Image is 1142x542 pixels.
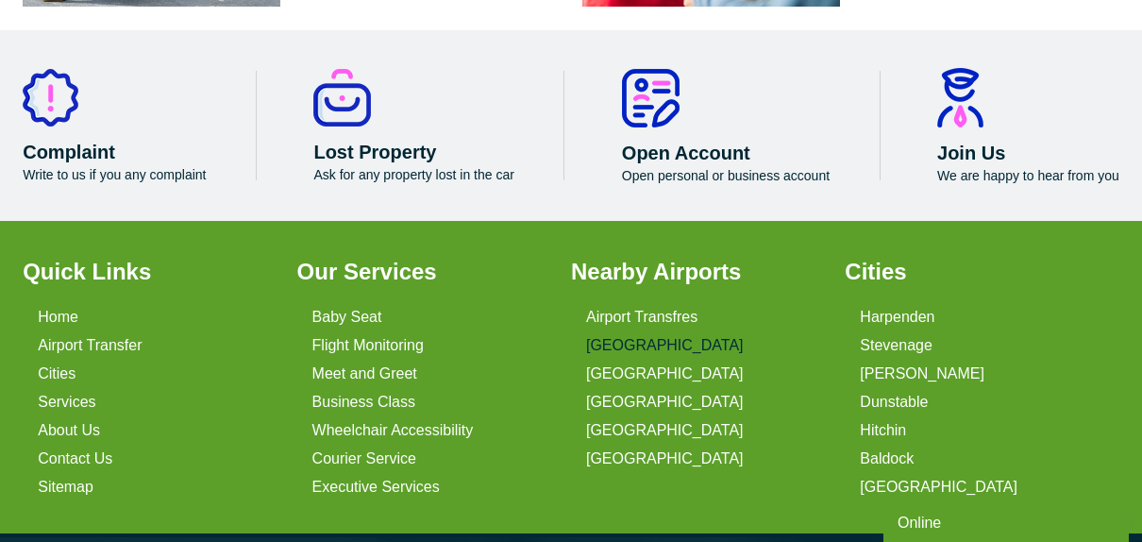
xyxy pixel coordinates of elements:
[860,365,984,382] a: [PERSON_NAME]
[586,309,697,326] a: Airport Transfres
[23,142,115,162] a: Complaint
[586,450,744,467] a: [GEOGRAPHIC_DATA]
[313,167,513,182] p: Ask for any property lost in the car
[313,69,371,127] img: Lost Property Icon
[312,422,474,439] a: Wheelchair Accessibility
[860,479,1017,496] a: [GEOGRAPHIC_DATA]
[312,479,440,496] a: Executive Services
[312,337,424,354] a: Flight Monitoring
[860,309,934,326] a: Harpenden
[38,365,76,382] a: Cities
[312,309,382,326] a: Baby Seat
[860,337,932,354] a: Stevenage
[622,143,750,163] a: Open Account
[937,143,1005,163] a: Join Us
[23,259,275,285] h3: Quick Links
[312,365,417,382] a: Meet and Greet
[860,422,906,439] a: Hitchin
[622,168,830,183] p: Open personal or business account
[586,394,744,411] a: [GEOGRAPHIC_DATA]
[883,500,1133,542] iframe: chat widget
[586,337,744,354] a: [GEOGRAPHIC_DATA]
[312,394,415,411] a: Business Class
[860,394,928,411] a: Dunstable
[38,422,100,439] a: About Us
[586,422,744,439] a: [GEOGRAPHIC_DATA]
[586,365,744,382] a: [GEOGRAPHIC_DATA]
[297,259,549,285] h3: Our Services
[38,394,95,411] a: Services
[38,337,142,354] a: Airport Transfer
[23,167,206,182] p: Write to us if you any complaint
[38,479,93,496] a: Sitemap
[38,450,112,467] a: Contact Us
[38,309,78,326] a: Home
[313,142,436,162] a: Lost Property
[571,259,823,285] h3: Nearby Airports
[23,69,78,127] img: Complaint Icon
[937,168,1119,183] p: We are happy to hear from you
[937,68,983,127] img: Join Us Icon
[622,69,680,127] img: Open Account Icon
[845,259,1097,285] h3: Cities
[312,450,416,467] a: Courier Service
[860,450,914,467] a: Baldock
